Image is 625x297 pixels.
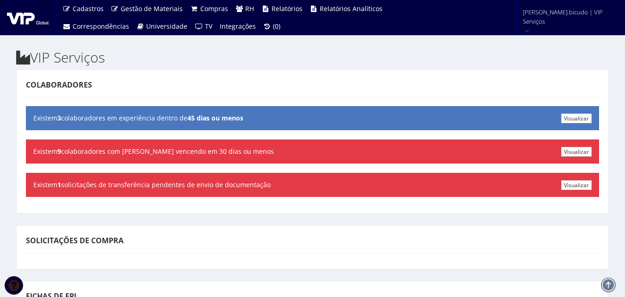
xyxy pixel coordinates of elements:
b: 45 dias ou menos [187,114,243,122]
span: Solicitações de Compra [26,235,124,246]
div: Existem solicitações de transferência pendentes de envio de documentação [26,173,599,197]
div: Existem colaboradores com [PERSON_NAME] vencendo em 30 dias ou menos [26,139,599,164]
span: Cadastros [73,4,104,13]
span: Relatórios [272,4,303,13]
a: Integrações [216,18,260,35]
a: Visualizar [561,114,592,123]
span: Integrações [220,22,256,31]
h2: VIP Serviços [16,50,609,65]
a: Visualizar [561,180,592,190]
span: Gestão de Materiais [121,4,183,13]
a: TV [191,18,216,35]
span: Relatórios Analíticos [320,4,383,13]
b: 9 [57,147,61,156]
a: (0) [260,18,285,35]
span: Correspondências [73,22,129,31]
b: 1 [57,180,61,189]
span: TV [205,22,212,31]
a: Visualizar [561,147,592,157]
span: Universidade [146,22,187,31]
b: 3 [57,114,61,122]
a: Correspondências [59,18,133,35]
img: logo [7,11,49,25]
span: Colaboradores [26,80,92,90]
span: RH [245,4,254,13]
span: Compras [200,4,228,13]
a: Universidade [133,18,192,35]
span: (0) [273,22,280,31]
span: [PERSON_NAME].bicudo | VIP Serviços [523,7,613,26]
div: Existem colaboradores em experiência dentro de [26,106,599,130]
